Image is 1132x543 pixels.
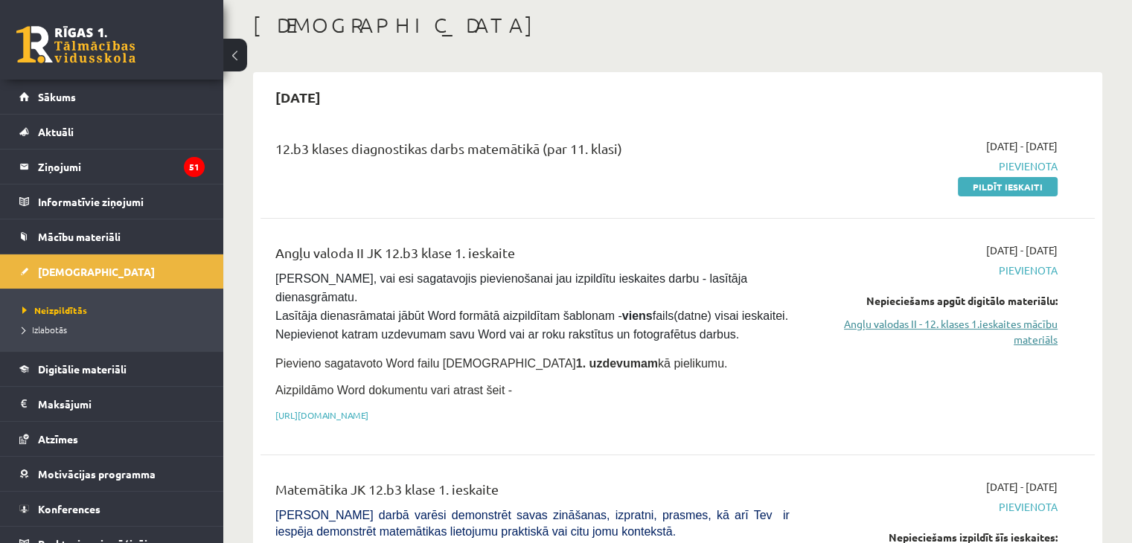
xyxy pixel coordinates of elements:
[19,80,205,114] a: Sākums
[19,492,205,526] a: Konferences
[19,422,205,456] a: Atzīmes
[986,479,1058,495] span: [DATE] - [DATE]
[38,90,76,103] span: Sākums
[19,387,205,421] a: Maksājumi
[19,457,205,491] a: Motivācijas programma
[986,138,1058,154] span: [DATE] - [DATE]
[38,125,74,138] span: Aktuāli
[184,157,205,177] i: 51
[19,254,205,289] a: [DEMOGRAPHIC_DATA]
[275,357,727,370] span: Pievieno sagatavoto Word failu [DEMOGRAPHIC_DATA] kā pielikumu.
[576,357,658,370] strong: 1. uzdevumam
[622,309,653,322] strong: viens
[19,352,205,386] a: Digitālie materiāli
[958,177,1058,196] a: Pildīt ieskaiti
[38,265,155,278] span: [DEMOGRAPHIC_DATA]
[38,362,127,376] span: Digitālie materiāli
[812,263,1058,278] span: Pievienota
[812,293,1058,309] div: Nepieciešams apgūt digitālo materiālu:
[260,80,336,115] h2: [DATE]
[275,384,512,396] span: Aizpildāmo Word dokumentu vari atrast šeit -
[253,13,1102,38] h1: [DEMOGRAPHIC_DATA]
[812,499,1058,515] span: Pievienota
[38,184,205,219] legend: Informatīvie ziņojumi
[38,467,156,481] span: Motivācijas programma
[986,242,1058,258] span: [DATE] - [DATE]
[275,509,790,538] span: [PERSON_NAME] darbā varēsi demonstrēt savas zināšanas, izpratni, prasmes, kā arī Tev ir iespēja d...
[22,324,67,335] span: Izlabotās
[38,502,100,515] span: Konferences
[38,387,205,421] legend: Maksājumi
[275,242,790,270] div: Angļu valoda II JK 12.b3 klase 1. ieskaite
[38,432,78,446] span: Atzīmes
[22,323,208,336] a: Izlabotās
[22,303,208,317] a: Neizpildītās
[275,409,368,421] a: [URL][DOMAIN_NAME]
[275,138,790,166] div: 12.b3 klases diagnostikas darbs matemātikā (par 11. klasi)
[812,316,1058,347] a: Angļu valodas II - 12. klases 1.ieskaites mācību materiāls
[19,184,205,219] a: Informatīvie ziņojumi
[19,150,205,184] a: Ziņojumi51
[275,479,790,507] div: Matemātika JK 12.b3 klase 1. ieskaite
[22,304,87,316] span: Neizpildītās
[19,115,205,149] a: Aktuāli
[19,219,205,254] a: Mācību materiāli
[812,158,1058,174] span: Pievienota
[38,230,121,243] span: Mācību materiāli
[38,150,205,184] legend: Ziņojumi
[275,272,791,341] span: [PERSON_NAME], vai esi sagatavojis pievienošanai jau izpildītu ieskaites darbu - lasītāja dienasg...
[16,26,135,63] a: Rīgas 1. Tālmācības vidusskola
